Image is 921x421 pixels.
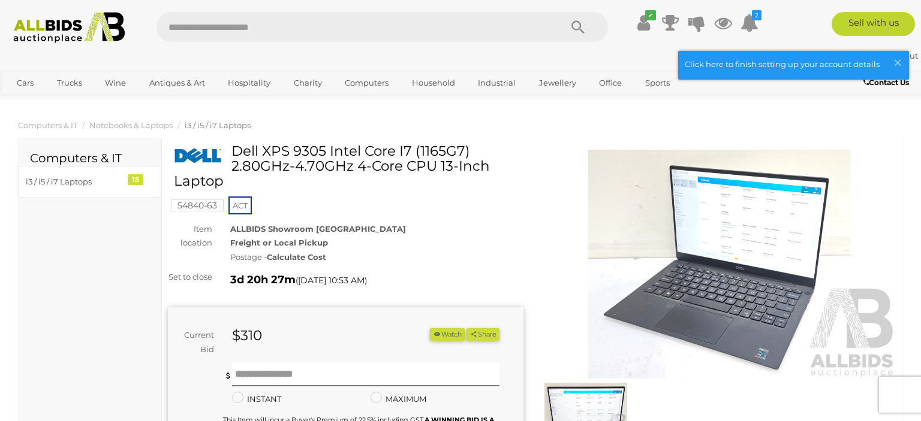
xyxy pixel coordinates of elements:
[232,392,281,406] label: INSTANT
[591,73,630,93] a: Office
[220,73,278,93] a: Hospitality
[541,150,897,378] img: Dell XPS 9305 Intel Core I7 (1165G7) 2.80GHz-4.70GHz 4-Core CPU 13-Inch Laptop
[49,73,90,93] a: Trucks
[18,166,161,198] a: i3 / i5 / i7 Laptops 15
[863,76,912,89] a: Contact Us
[142,73,213,93] a: Antiques & Art
[430,328,465,341] li: Watch this item
[174,147,222,165] img: Dell XPS 9305 Intel Core I7 (1165G7) 2.80GHz-4.70GHz 4-Core CPU 13-Inch Laptop
[128,174,143,185] div: 15
[18,120,77,130] a: Computers & IT
[30,152,149,165] h2: Computers & IT
[171,201,224,210] a: 54840-63
[7,12,132,43] img: Allbids.com.au
[97,73,134,93] a: Wine
[174,144,520,189] h1: Dell XPS 9305 Intel Core I7 (1165G7) 2.80GHz-4.70GHz 4-Core CPU 13-Inch Laptop
[159,270,221,284] div: Set to close
[337,73,396,93] a: Computers
[298,275,365,286] span: [DATE] 10:53 AM
[171,199,224,211] mark: 54840-63
[430,328,465,341] button: Watch
[9,93,110,113] a: [GEOGRAPHIC_DATA]
[267,252,326,262] strong: Calculate Cost
[832,12,915,36] a: Sell with us
[741,12,759,34] a: 2
[371,392,426,406] label: MAXIMUM
[286,73,330,93] a: Charity
[548,12,608,42] button: Search
[637,73,678,93] a: Sports
[635,12,653,34] a: ✔
[892,51,903,74] span: ×
[232,327,262,344] strong: $310
[863,78,909,87] b: Contact Us
[168,328,223,356] div: Current Bid
[89,120,173,130] a: Notebooks & Laptops
[230,224,406,234] strong: ALLBIDS Showroom [GEOGRAPHIC_DATA]
[230,238,328,247] strong: Freight or Local Pickup
[159,222,221,250] div: Item location
[230,250,523,264] div: Postage -
[185,120,251,130] a: i3 / i5 / i7 Laptops
[9,73,41,93] a: Cars
[645,10,656,20] i: ✔
[230,273,296,286] strong: 3d 20h 27m
[466,328,499,341] button: Share
[228,196,252,214] span: ACT
[404,73,463,93] a: Household
[26,175,125,189] div: i3 / i5 / i7 Laptops
[531,73,584,93] a: Jewellery
[296,275,367,285] span: ( )
[470,73,523,93] a: Industrial
[752,10,762,20] i: 2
